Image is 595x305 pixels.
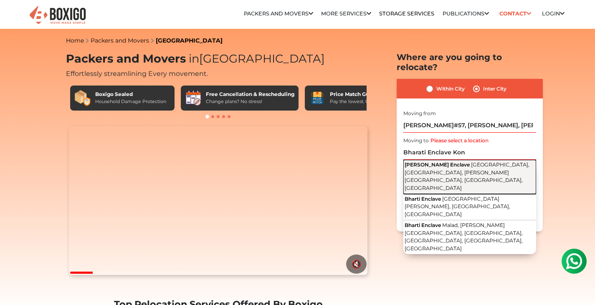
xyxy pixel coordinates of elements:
div: Price Match Guarantee [330,91,393,98]
span: Bharti Enclave [405,196,441,202]
img: whatsapp-icon.svg [8,8,25,25]
button: [PERSON_NAME] Enclave [GEOGRAPHIC_DATA], [GEOGRAPHIC_DATA], [PERSON_NAME][GEOGRAPHIC_DATA], [GEOG... [403,160,536,194]
div: Boxigo Sealed [95,91,166,98]
a: Publications [443,10,489,17]
label: Inter City [483,84,506,94]
a: Home [66,37,84,44]
input: Select Building or Nearest Landmark [403,145,536,160]
label: Please select a location [430,137,489,144]
label: Moving from [403,110,436,117]
span: in [189,52,199,66]
h1: Packers and Movers [66,52,371,66]
span: [GEOGRAPHIC_DATA][PERSON_NAME], [GEOGRAPHIC_DATA], [GEOGRAPHIC_DATA] [405,196,510,217]
div: Pay the lowest. Guaranteed! [330,98,393,105]
h2: Where are you going to relocate? [397,52,543,72]
a: Login [542,10,565,17]
button: Bharti Enclave [GEOGRAPHIC_DATA][PERSON_NAME], [GEOGRAPHIC_DATA], [GEOGRAPHIC_DATA] [403,194,536,220]
a: Storage Services [379,10,434,17]
a: Packers and Movers [91,37,149,44]
img: Boxigo [28,5,87,25]
span: Effortlessly streamlining Every movement. [66,70,208,78]
a: More services [321,10,371,17]
span: Malad, [PERSON_NAME][GEOGRAPHIC_DATA], [GEOGRAPHIC_DATA], [GEOGRAPHIC_DATA], [GEOGRAPHIC_DATA], [... [405,222,523,252]
span: [PERSON_NAME] Enclave [405,161,470,168]
a: [GEOGRAPHIC_DATA] [156,37,223,44]
a: Packers and Movers [244,10,313,17]
span: Bharti Enclave [405,222,441,228]
a: Contact [497,7,534,20]
div: Change plans? No stress! [206,98,294,105]
img: Free Cancellation & Rescheduling [185,90,202,106]
button: 🔇 [346,255,367,274]
label: Moving to [403,137,429,144]
img: Price Match Guarantee [309,90,326,106]
div: Free Cancellation & Rescheduling [206,91,294,98]
span: [GEOGRAPHIC_DATA], [GEOGRAPHIC_DATA], [PERSON_NAME][GEOGRAPHIC_DATA], [GEOGRAPHIC_DATA], [GEOGRAP... [405,161,529,191]
video: Your browser does not support the video tag. [69,126,367,275]
img: Boxigo Sealed [74,90,91,106]
div: Household Damage Protection [95,98,166,105]
button: Bharti Enclave Malad, [PERSON_NAME][GEOGRAPHIC_DATA], [GEOGRAPHIC_DATA], [GEOGRAPHIC_DATA], [GEOG... [403,220,536,254]
label: Within City [436,84,465,94]
input: Select Building or Nearest Landmark [403,118,536,133]
span: [GEOGRAPHIC_DATA] [186,52,325,66]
